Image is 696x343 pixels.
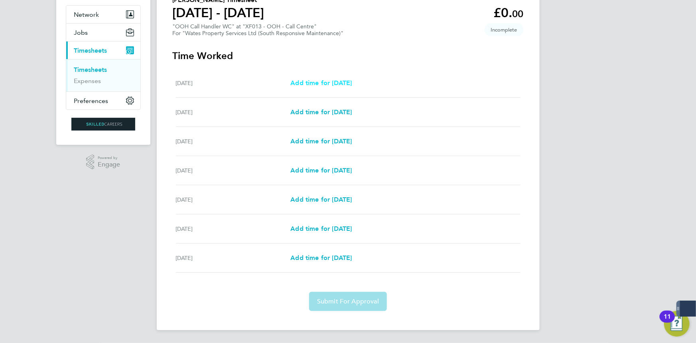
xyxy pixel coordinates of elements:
span: Preferences [74,97,108,105]
span: Add time for [DATE] [290,254,352,262]
div: [DATE] [176,195,291,204]
div: [DATE] [176,166,291,175]
span: Network [74,11,99,18]
img: skilledcareers-logo-retina.png [71,118,135,131]
div: For "Wates Property Services Ltd (South Responsive Maintenance)" [173,30,344,37]
span: Timesheets [74,47,107,54]
a: Go to home page [66,118,141,131]
div: "OOH Call Handler WC" at "XF013 - OOH - Call Centre" [173,23,344,37]
span: Add time for [DATE] [290,167,352,174]
span: 00 [513,8,524,20]
button: Jobs [66,24,140,41]
span: Powered by [98,155,120,161]
div: [DATE] [176,253,291,263]
button: Open Resource Center, 11 new notifications [664,311,690,337]
h1: [DATE] - [DATE] [173,5,264,21]
div: Timesheets [66,59,140,91]
span: This timesheet is Incomplete. [485,23,524,36]
div: [DATE] [176,107,291,117]
div: [DATE] [176,78,291,88]
app-decimal: £0. [494,5,524,20]
a: Add time for [DATE] [290,253,352,263]
h3: Time Worked [173,50,524,62]
div: [DATE] [176,224,291,234]
button: Preferences [66,92,140,109]
a: Add time for [DATE] [290,166,352,175]
button: Network [66,6,140,23]
div: [DATE] [176,137,291,146]
span: Engage [98,161,120,168]
span: Add time for [DATE] [290,196,352,203]
a: Powered byEngage [86,155,120,170]
span: Jobs [74,29,88,36]
a: Timesheets [74,66,107,73]
a: Add time for [DATE] [290,107,352,117]
span: Add time for [DATE] [290,225,352,232]
button: Timesheets [66,42,140,59]
a: Add time for [DATE] [290,195,352,204]
span: Add time for [DATE] [290,108,352,116]
span: Add time for [DATE] [290,137,352,145]
a: Expenses [74,77,101,85]
span: Add time for [DATE] [290,79,352,87]
div: 11 [664,317,671,327]
a: Add time for [DATE] [290,137,352,146]
a: Add time for [DATE] [290,78,352,88]
a: Add time for [DATE] [290,224,352,234]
